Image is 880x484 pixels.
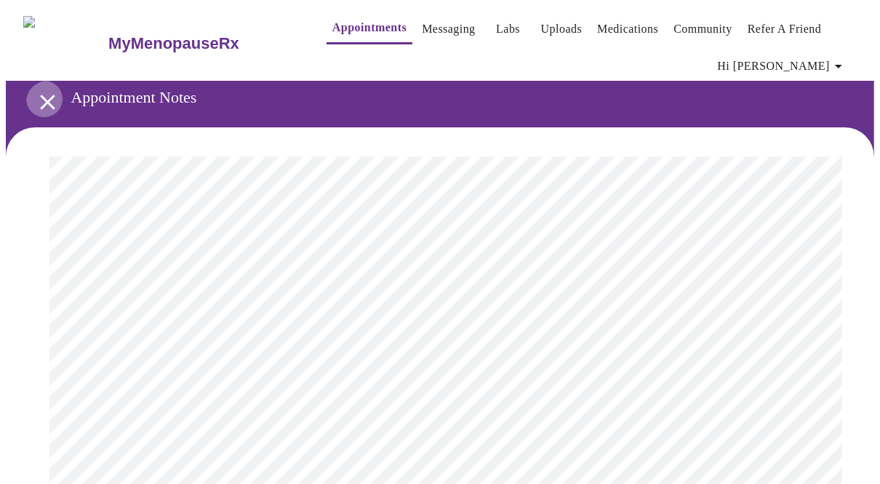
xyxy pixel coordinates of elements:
[107,18,297,69] a: MyMenopauseRx
[591,15,664,44] button: Medications
[535,15,588,44] button: Uploads
[71,88,799,107] h3: Appointment Notes
[23,16,107,71] img: MyMenopauseRx Logo
[422,19,475,39] a: Messaging
[668,15,738,44] button: Community
[108,34,239,53] h3: MyMenopauseRx
[496,19,520,39] a: Labs
[597,19,658,39] a: Medications
[26,81,69,124] button: open drawer
[327,13,412,44] button: Appointments
[416,15,481,44] button: Messaging
[742,15,828,44] button: Refer a Friend
[718,56,847,76] span: Hi [PERSON_NAME]
[332,17,407,38] a: Appointments
[485,15,532,44] button: Labs
[748,19,822,39] a: Refer a Friend
[541,19,583,39] a: Uploads
[673,19,732,39] a: Community
[712,52,853,81] button: Hi [PERSON_NAME]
